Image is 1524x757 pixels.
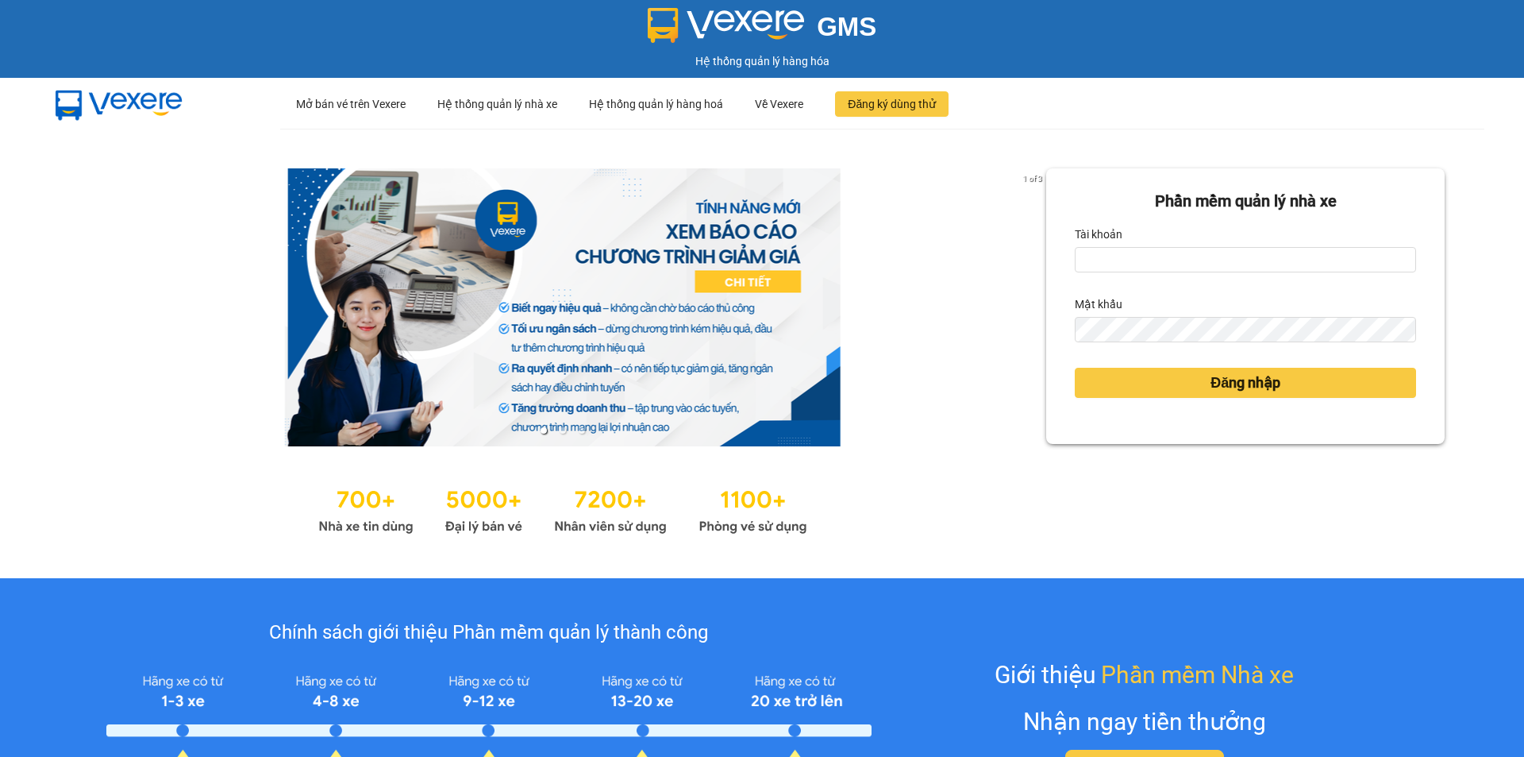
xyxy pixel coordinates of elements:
div: Hệ thống quản lý nhà xe [437,79,557,129]
li: slide item 3 [579,427,585,434]
p: 1 of 3 [1018,168,1046,189]
div: Chính sách giới thiệu Phần mềm quản lý thành công [106,618,871,648]
label: Mật khẩu [1075,292,1122,317]
div: Về Vexere [755,79,803,129]
img: logo 2 [648,8,805,43]
button: Đăng nhập [1075,368,1416,398]
button: previous slide / item [79,168,102,446]
span: Đăng nhập [1210,372,1280,394]
span: GMS [817,12,876,41]
button: next slide / item [1024,168,1046,446]
img: mbUUG5Q.png [40,78,198,130]
div: Phần mềm quản lý nhà xe [1075,189,1416,214]
input: Mật khẩu [1075,317,1416,342]
span: Đăng ký dùng thử [848,95,936,113]
label: Tài khoản [1075,222,1122,247]
div: Nhận ngay tiền thưởng [1023,703,1266,740]
li: slide item 2 [560,427,566,434]
div: Giới thiệu [995,656,1294,693]
li: slide item 1 [541,427,547,434]
span: Phần mềm Nhà xe [1101,656,1294,693]
div: Hệ thống quản lý hàng hoá [589,79,723,129]
div: Mở bán vé trên Vexere [296,79,406,129]
img: Statistics.png [318,478,807,539]
input: Tài khoản [1075,247,1416,272]
div: Hệ thống quản lý hàng hóa [4,52,1520,70]
a: GMS [648,24,877,37]
button: Đăng ký dùng thử [835,91,949,117]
